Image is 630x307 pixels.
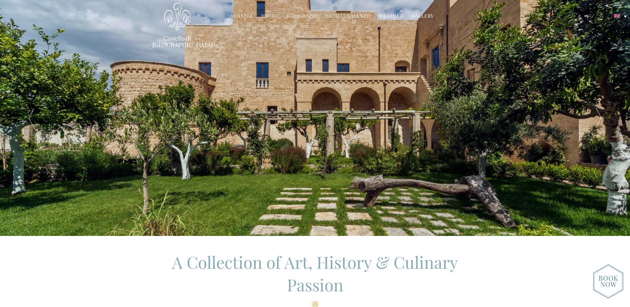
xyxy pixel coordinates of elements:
a: Hotel [261,13,279,20]
a: Castello di [GEOGRAPHIC_DATA] [152,35,202,48]
a: [GEOGRAPHIC_DATA] [287,13,339,20]
a: Gallery [411,13,434,20]
img: Castello di Ugento [164,3,191,31]
a: Castle [234,13,253,20]
a: Weather [379,13,404,20]
img: English [614,14,620,18]
img: new-booknow.png [593,264,623,299]
a: Salento [347,13,371,20]
span: A Collection of Art, History & Culinary Passion [172,251,458,296]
